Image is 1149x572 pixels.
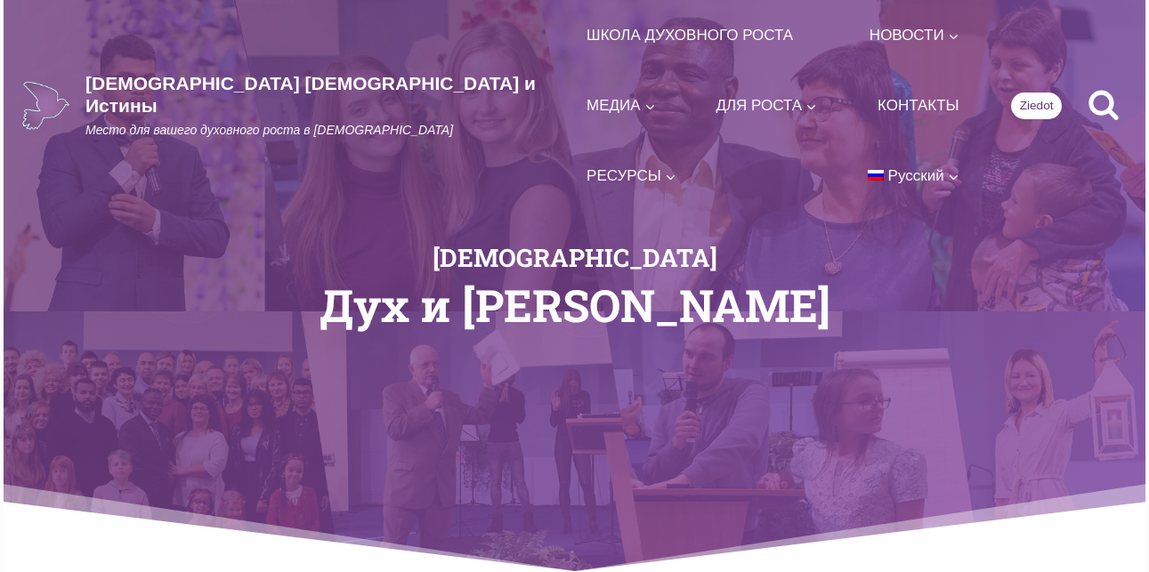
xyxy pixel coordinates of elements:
h1: Дух и [PERSON_NAME] [196,283,954,327]
p: Место для вашего духовного роста в [DEMOGRAPHIC_DATA] [85,122,579,140]
button: Показать форму поиска [1080,82,1128,130]
a: РЕСУРСЫ [579,141,684,211]
span: НОВОСТИ [870,23,959,47]
span: МЕДИА [587,93,656,117]
img: Draudze Gars un Patiesība [21,81,70,130]
h2: [DEMOGRAPHIC_DATA] [196,246,954,270]
a: Ziedot [1011,93,1062,119]
a: ДЛЯ РОСТА [708,70,825,141]
span: РЕСУРСЫ [587,164,676,188]
a: МЕДИА [579,70,664,141]
a: Русский [860,141,967,211]
a: КОНТАКТЫ [870,70,967,141]
span: Русский [888,167,944,184]
a: [DEMOGRAPHIC_DATA] [DEMOGRAPHIC_DATA] и ИстиныМесто для вашего духовного роста в [DEMOGRAPHIC_DATA] [21,72,579,140]
span: ДЛЯ РОСТА [716,93,817,117]
p: [DEMOGRAPHIC_DATA] [DEMOGRAPHIC_DATA] и Истины [85,72,579,117]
